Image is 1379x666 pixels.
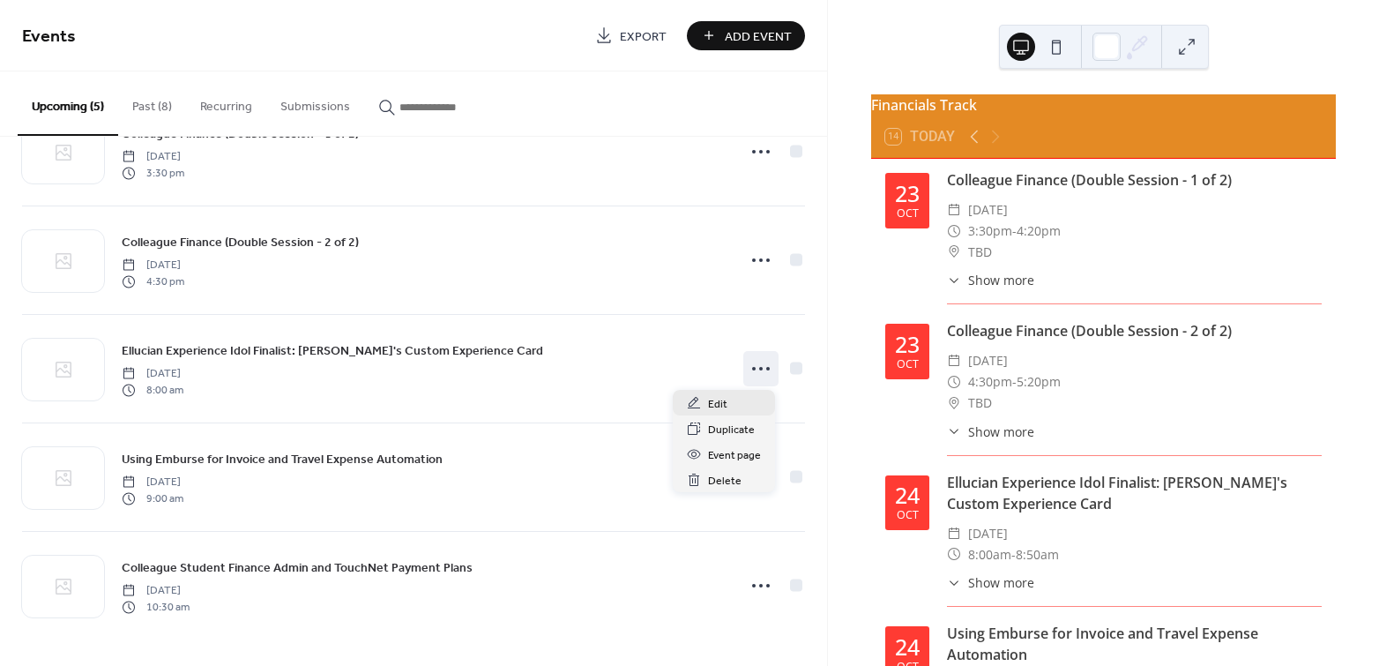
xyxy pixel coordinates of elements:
span: 9:00 am [122,490,183,506]
div: Ellucian Experience Idol Finalist: [PERSON_NAME]'s Custom Experience Card [947,472,1322,514]
span: TBD [968,242,992,263]
button: ​Show more [947,271,1034,289]
span: TBD [968,393,992,414]
span: - [1012,371,1017,393]
span: [DATE] [122,583,190,599]
div: ​ [947,221,961,242]
a: Colleague Student Finance Admin and TouchNet Payment Plans [122,557,473,578]
span: - [1011,544,1016,565]
span: 4:30pm [968,371,1012,393]
span: 8:50am [1016,544,1059,565]
span: Export [620,27,667,46]
span: Using Emburse for Invoice and Travel Expense Automation [122,451,443,469]
div: 23 [895,333,920,355]
span: Show more [968,573,1034,592]
span: Colleague Student Finance Admin and TouchNet Payment Plans [122,559,473,578]
span: 4:20pm [1017,221,1061,242]
button: ​Show more [947,573,1034,592]
div: Oct [897,359,919,370]
span: [DATE] [122,475,183,490]
div: Financials Track [871,94,1336,116]
div: ​ [947,544,961,565]
div: Using Emburse for Invoice and Travel Expense Automation [947,623,1322,665]
a: Using Emburse for Invoice and Travel Expense Automation [122,449,443,469]
span: Duplicate [708,421,755,439]
span: Colleague Finance (Double Session - 2 of 2) [122,234,359,252]
button: Recurring [186,71,266,134]
div: ​ [947,523,961,544]
div: ​ [947,423,961,441]
div: ​ [947,393,961,414]
div: 24 [895,636,920,658]
span: 3:30pm [968,221,1012,242]
span: 10:30 am [122,599,190,615]
span: Show more [968,423,1034,441]
span: Delete [708,472,742,490]
div: ​ [947,573,961,592]
div: ​ [947,271,961,289]
span: [DATE] [968,523,1008,544]
div: 23 [895,183,920,205]
div: ​ [947,371,961,393]
span: 5:20pm [1017,371,1061,393]
button: ​Show more [947,423,1034,441]
div: ​ [947,242,961,263]
span: [DATE] [122,366,183,382]
span: Add Event [725,27,792,46]
span: Show more [968,271,1034,289]
div: Colleague Finance (Double Session - 2 of 2) [947,320,1322,341]
span: Events [22,19,76,54]
span: [DATE] [122,149,184,165]
span: 8:00 am [122,382,183,398]
button: Add Event [687,21,805,50]
div: Colleague Finance (Double Session - 1 of 2) [947,169,1322,191]
span: 8:00am [968,544,1011,565]
a: Export [582,21,680,50]
span: [DATE] [968,350,1008,371]
span: [DATE] [968,199,1008,221]
div: ​ [947,350,961,371]
span: Event page [708,446,761,465]
span: [DATE] [122,258,184,273]
div: Oct [897,208,919,220]
span: Ellucian Experience Idol Finalist: [PERSON_NAME]'s Custom Experience Card [122,342,543,361]
div: Oct [897,510,919,521]
button: Upcoming (5) [18,71,118,136]
span: 4:30 pm [122,273,184,289]
button: Submissions [266,71,364,134]
div: ​ [947,199,961,221]
span: - [1012,221,1017,242]
div: 24 [895,484,920,506]
button: Past (8) [118,71,186,134]
span: Edit [708,395,727,414]
a: Ellucian Experience Idol Finalist: [PERSON_NAME]'s Custom Experience Card [122,340,543,361]
a: Colleague Finance (Double Session - 2 of 2) [122,232,359,252]
span: 3:30 pm [122,165,184,181]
